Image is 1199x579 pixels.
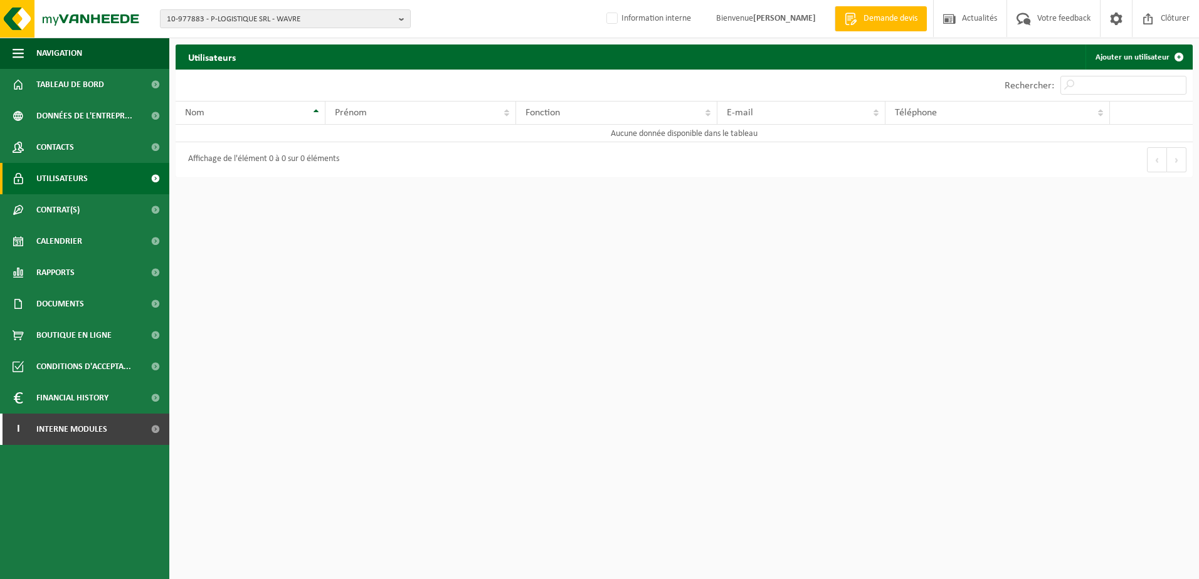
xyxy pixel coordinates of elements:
[13,414,24,445] span: I
[176,44,248,69] h2: Utilisateurs
[36,320,112,351] span: Boutique en ligne
[36,132,74,163] span: Contacts
[1085,44,1191,70] a: Ajouter un utilisateur
[36,226,82,257] span: Calendrier
[895,108,937,118] span: Téléphone
[36,194,80,226] span: Contrat(s)
[160,9,411,28] button: 10-977883 - P-LOGISTIQUE SRL - WAVRE
[526,108,560,118] span: Fonction
[753,14,816,23] strong: [PERSON_NAME]
[185,108,204,118] span: Nom
[36,351,131,382] span: Conditions d'accepta...
[182,149,339,171] div: Affichage de l'élément 0 à 0 sur 0 éléments
[36,38,82,69] span: Navigation
[36,69,104,100] span: Tableau de bord
[835,6,927,31] a: Demande devis
[860,13,921,25] span: Demande devis
[36,414,107,445] span: Interne modules
[727,108,753,118] span: E-mail
[1147,147,1167,172] button: Previous
[36,257,75,288] span: Rapports
[604,9,691,28] label: Information interne
[167,10,394,29] span: 10-977883 - P-LOGISTIQUE SRL - WAVRE
[36,382,108,414] span: Financial History
[36,163,88,194] span: Utilisateurs
[176,125,1193,142] td: Aucune donnée disponible dans le tableau
[1167,147,1186,172] button: Next
[36,288,84,320] span: Documents
[36,100,132,132] span: Données de l'entrepr...
[1005,81,1054,91] label: Rechercher:
[335,108,367,118] span: Prénom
